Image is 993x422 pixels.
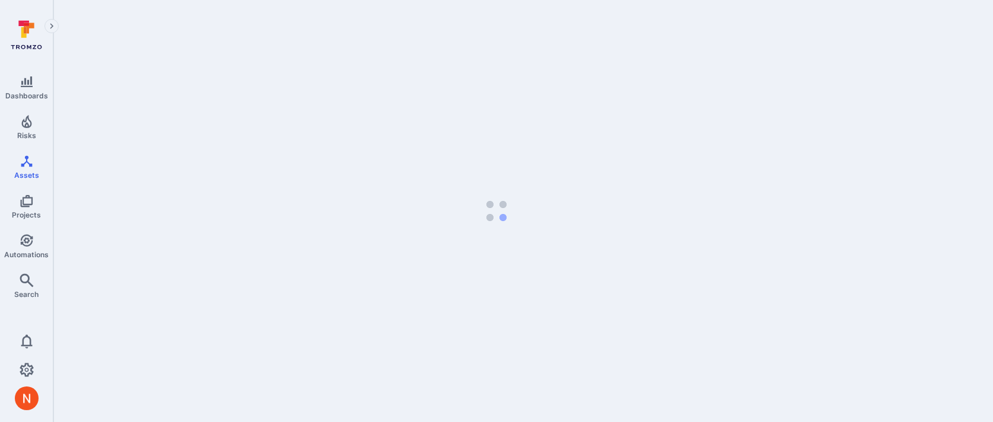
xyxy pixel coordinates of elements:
button: Expand navigation menu [44,19,59,33]
div: Neeren Patki [15,386,39,410]
i: Expand navigation menu [47,21,56,31]
span: Projects [12,210,41,219]
img: ACg8ocIprwjrgDQnDsNSk9Ghn5p5-B8DpAKWoJ5Gi9syOE4K59tr4Q=s96-c [15,386,39,410]
span: Risks [17,131,36,140]
span: Search [14,290,39,299]
span: Automations [4,250,49,259]
span: Assets [14,171,39,180]
span: Dashboards [5,91,48,100]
